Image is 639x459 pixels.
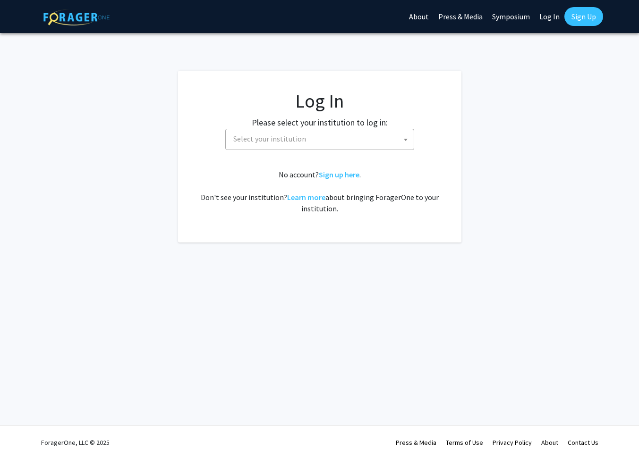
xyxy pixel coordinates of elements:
[493,438,532,447] a: Privacy Policy
[599,417,632,452] iframe: Chat
[233,134,306,143] span: Select your institution
[197,90,443,112] h1: Log In
[446,438,483,447] a: Terms of Use
[252,116,388,129] label: Please select your institution to log in:
[287,192,325,202] a: Learn more about bringing ForagerOne to your institution
[41,426,110,459] div: ForagerOne, LLC © 2025
[43,9,110,25] img: ForagerOne Logo
[225,129,414,150] span: Select your institution
[568,438,598,447] a: Contact Us
[230,129,414,149] span: Select your institution
[197,169,443,214] div: No account? . Don't see your institution? about bringing ForagerOne to your institution.
[319,170,359,179] a: Sign up here
[541,438,558,447] a: About
[564,7,603,26] a: Sign Up
[396,438,436,447] a: Press & Media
